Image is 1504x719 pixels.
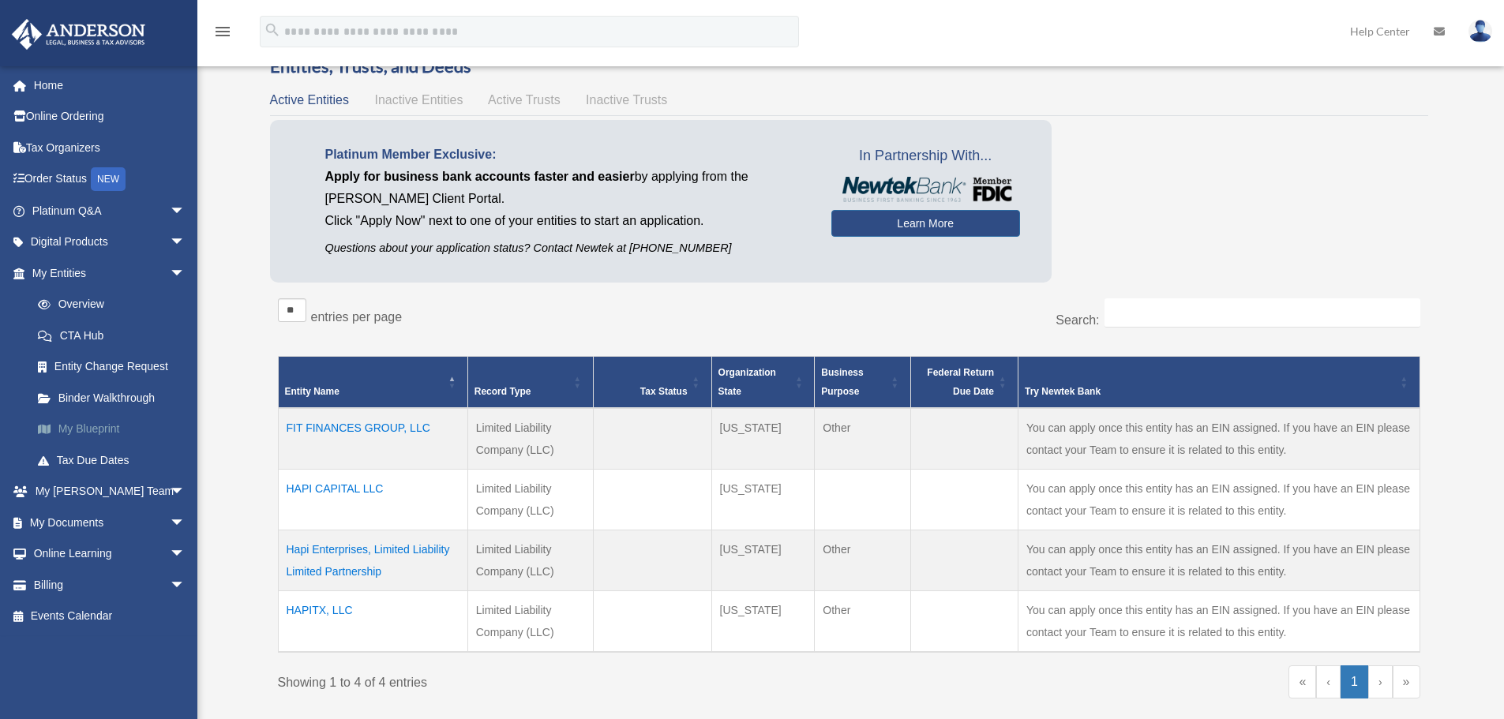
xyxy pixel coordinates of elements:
span: Entity Name [285,386,339,397]
span: Active Entities [270,93,349,107]
i: menu [213,22,232,41]
a: Platinum Q&Aarrow_drop_down [11,195,209,227]
a: Online Learningarrow_drop_down [11,538,209,570]
p: Click "Apply Now" next to one of your entities to start an application. [325,210,808,232]
td: You can apply once this entity has an EIN assigned. If you have an EIN please contact your Team t... [1018,408,1420,470]
span: Business Purpose [821,367,863,397]
td: Other [815,530,910,591]
a: 1 [1341,665,1368,698]
td: Hapi Enterprises, Limited Liability Limited Partnership [278,530,467,591]
span: Federal Return Due Date [927,367,994,397]
a: First [1288,665,1316,698]
td: [US_STATE] [711,470,815,530]
span: arrow_drop_down [170,507,201,539]
div: NEW [91,167,126,191]
th: Try Newtek Bank : Activate to sort [1018,357,1420,409]
a: CTA Hub [22,320,209,351]
span: arrow_drop_down [170,227,201,259]
td: Limited Liability Company (LLC) [467,408,593,470]
span: Tax Status [640,386,688,397]
td: [US_STATE] [711,408,815,470]
a: Home [11,69,209,101]
td: FIT FINANCES GROUP, LLC [278,408,467,470]
i: search [264,21,281,39]
span: Record Type [474,386,531,397]
img: User Pic [1468,20,1492,43]
a: Learn More [831,210,1020,237]
a: Events Calendar [11,601,209,632]
a: Billingarrow_drop_down [11,569,209,601]
a: Tax Organizers [11,132,209,163]
a: My [PERSON_NAME] Teamarrow_drop_down [11,476,209,507]
td: Other [815,408,910,470]
div: Try Newtek Bank [1025,382,1395,401]
th: Business Purpose: Activate to sort [815,357,910,409]
td: [US_STATE] [711,530,815,591]
td: You can apply once this entity has an EIN assigned. If you have an EIN please contact your Team t... [1018,470,1420,530]
a: My Entitiesarrow_drop_down [11,257,209,289]
a: Online Ordering [11,101,209,133]
a: Tax Due Dates [22,444,209,476]
a: My Blueprint [22,414,209,445]
a: Entity Change Request [22,351,209,383]
span: In Partnership With... [831,144,1020,169]
label: Search: [1056,313,1099,327]
td: Limited Liability Company (LLC) [467,470,593,530]
span: arrow_drop_down [170,538,201,571]
td: Limited Liability Company (LLC) [467,591,593,653]
p: Platinum Member Exclusive: [325,144,808,166]
td: HAPI CAPITAL LLC [278,470,467,530]
td: You can apply once this entity has an EIN assigned. If you have an EIN please contact your Team t... [1018,591,1420,653]
th: Organization State: Activate to sort [711,357,815,409]
p: Questions about your application status? Contact Newtek at [PHONE_NUMBER] [325,238,808,258]
a: Overview [22,289,201,320]
span: Organization State [718,367,776,397]
a: Order StatusNEW [11,163,209,196]
img: NewtekBankLogoSM.png [839,177,1012,202]
div: Showing 1 to 4 of 4 entries [278,665,838,694]
a: My Documentsarrow_drop_down [11,507,209,538]
img: Anderson Advisors Platinum Portal [7,19,150,50]
th: Federal Return Due Date: Activate to sort [910,357,1018,409]
td: HAPITX, LLC [278,591,467,653]
label: entries per page [311,310,403,324]
td: Limited Liability Company (LLC) [467,530,593,591]
span: arrow_drop_down [170,476,201,508]
span: Active Trusts [488,93,561,107]
th: Entity Name: Activate to invert sorting [278,357,467,409]
span: Inactive Trusts [586,93,667,107]
span: arrow_drop_down [170,195,201,227]
a: Digital Productsarrow_drop_down [11,227,209,258]
span: Inactive Entities [374,93,463,107]
span: arrow_drop_down [170,569,201,601]
a: Binder Walkthrough [22,382,209,414]
td: Other [815,591,910,653]
h3: Entities, Trusts, and Deeds [270,54,1428,79]
span: arrow_drop_down [170,257,201,290]
td: [US_STATE] [711,591,815,653]
p: by applying from the [PERSON_NAME] Client Portal. [325,166,808,210]
th: Tax Status: Activate to sort [593,357,711,409]
td: You can apply once this entity has an EIN assigned. If you have an EIN please contact your Team t... [1018,530,1420,591]
th: Record Type: Activate to sort [467,357,593,409]
span: Apply for business bank accounts faster and easier [325,170,635,183]
a: Previous [1316,665,1341,698]
a: menu [213,28,232,41]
